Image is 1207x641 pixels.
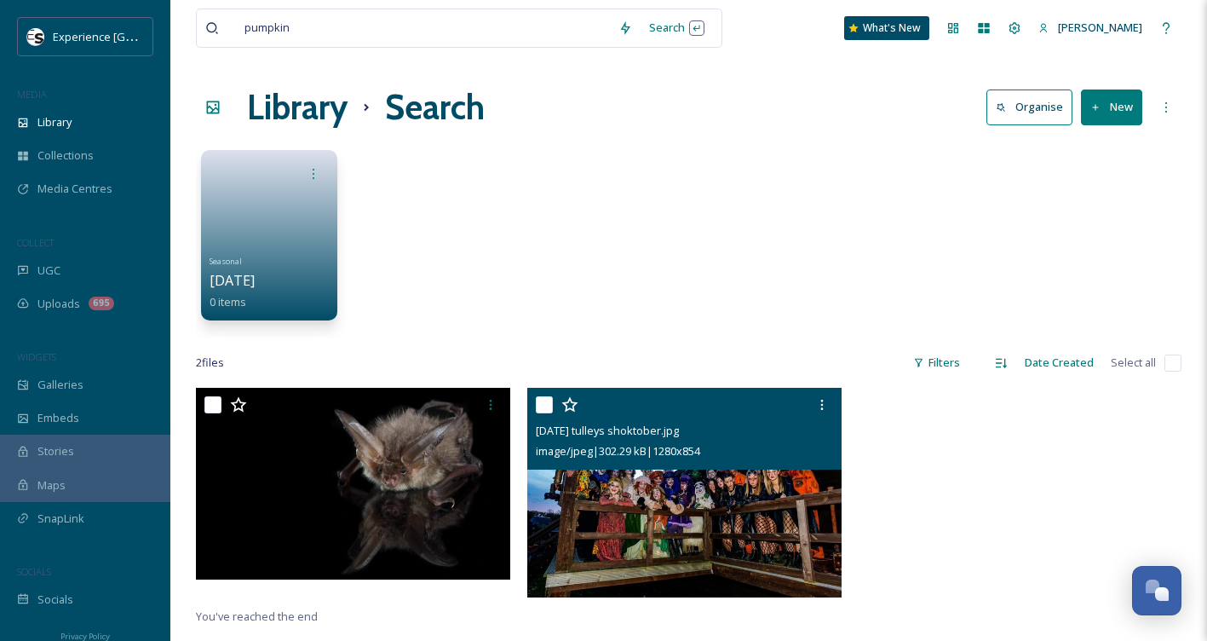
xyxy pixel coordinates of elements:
a: Seasonal[DATE]0 items [210,251,255,309]
span: SOCIALS [17,565,51,578]
div: 695 [89,297,114,310]
div: Filters [905,346,968,379]
img: WSCC%20ES%20Socials%20Icon%20-%20Secondary%20-%20Black.jpg [27,28,44,45]
span: UGC [37,263,60,279]
span: 0 items [210,294,246,309]
span: Seasonal [210,256,242,267]
span: WIDGETS [17,350,56,363]
span: Stories [37,443,74,459]
span: Media Centres [37,181,112,197]
span: Socials [37,592,73,608]
span: [DATE] tulleys shoktober.jpg [536,423,679,438]
span: image/jpeg | 302.29 kB | 1280 x 854 [536,443,700,459]
a: What's New [844,16,929,40]
div: Date Created [1016,346,1102,379]
span: Galleries [37,377,83,393]
span: MEDIA [17,88,47,101]
button: New [1081,90,1142,124]
span: Experience [GEOGRAPHIC_DATA] [53,28,221,44]
span: Embeds [37,410,79,426]
a: Library [247,82,348,133]
span: 2 file s [196,355,224,371]
a: [PERSON_NAME] [1030,11,1151,44]
span: Collections [37,147,94,164]
span: Select all [1111,355,1156,371]
h1: Search [385,82,485,133]
img: halloween tulleys shoktober.jpg [527,388,842,598]
span: Uploads [37,296,80,312]
div: Search [641,11,713,44]
span: Library [37,114,72,130]
span: [DATE] [210,271,255,290]
a: Organise [986,90,1081,124]
img: RS15023_iStock-506067410 Brown long eared bat - credit bearacreative.jpg [196,388,510,580]
span: [PERSON_NAME] [1058,20,1142,35]
span: You've reached the end [196,609,318,624]
button: Open Chat [1132,566,1181,615]
span: COLLECT [17,236,54,249]
span: Maps [37,477,66,494]
span: SnapLink [37,511,84,527]
span: pumpkin [236,15,298,40]
button: Organise [986,90,1072,124]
